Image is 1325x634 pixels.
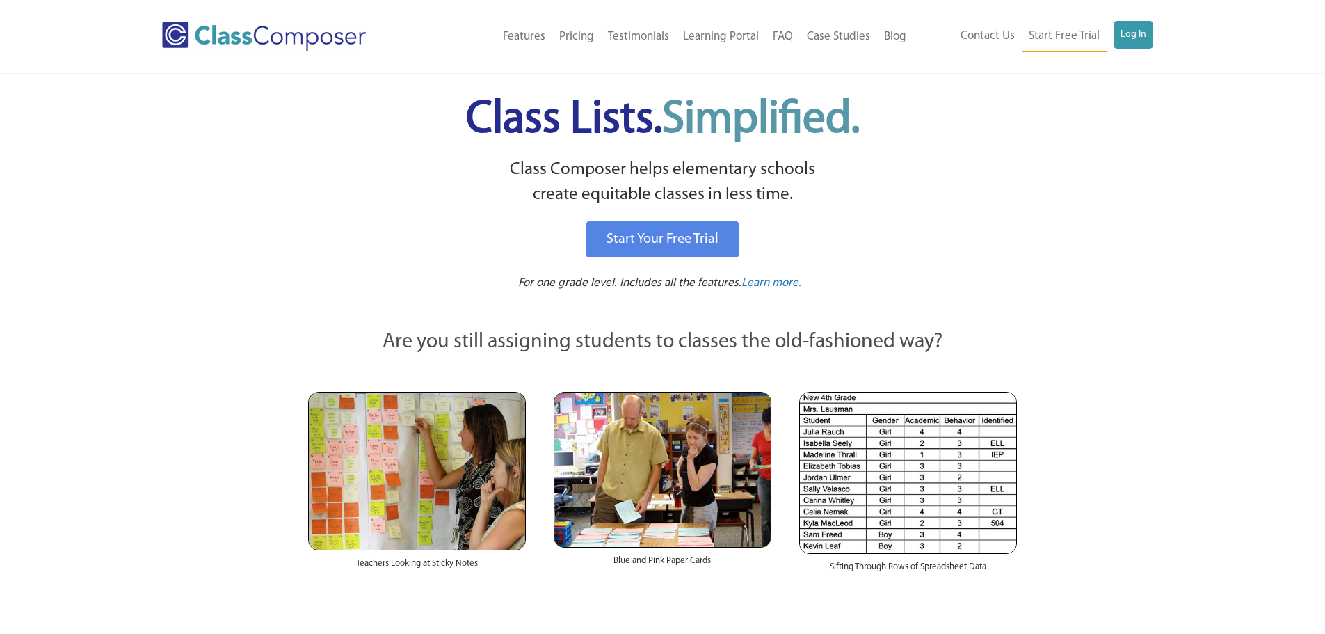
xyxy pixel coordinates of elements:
span: Class Lists. [466,97,860,143]
span: Learn more. [741,277,801,289]
a: Blog [877,22,913,52]
p: Are you still assigning students to classes the old-fashioned way? [308,327,1018,358]
a: Log In [1114,21,1153,49]
a: Features [496,22,552,52]
a: Learn more. [741,275,801,292]
div: Teachers Looking at Sticky Notes [308,550,526,584]
a: Case Studies [800,22,877,52]
div: Blue and Pink Paper Cards [554,548,771,581]
a: Start Free Trial [1022,21,1107,52]
span: Start Your Free Trial [607,232,718,246]
span: Simplified. [662,97,860,143]
nav: Header Menu [913,21,1153,52]
nav: Header Menu [423,22,913,52]
div: Sifting Through Rows of Spreadsheet Data [799,554,1017,587]
a: FAQ [766,22,800,52]
img: Spreadsheets [799,392,1017,554]
a: Start Your Free Trial [586,221,739,257]
a: Learning Portal [676,22,766,52]
img: Teachers Looking at Sticky Notes [308,392,526,550]
a: Testimonials [601,22,676,52]
a: Pricing [552,22,601,52]
a: Contact Us [954,21,1022,51]
span: For one grade level. Includes all the features. [518,277,741,289]
p: Class Composer helps elementary schools create equitable classes in less time. [306,157,1020,208]
img: Blue and Pink Paper Cards [554,392,771,547]
img: Class Composer [162,22,366,51]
